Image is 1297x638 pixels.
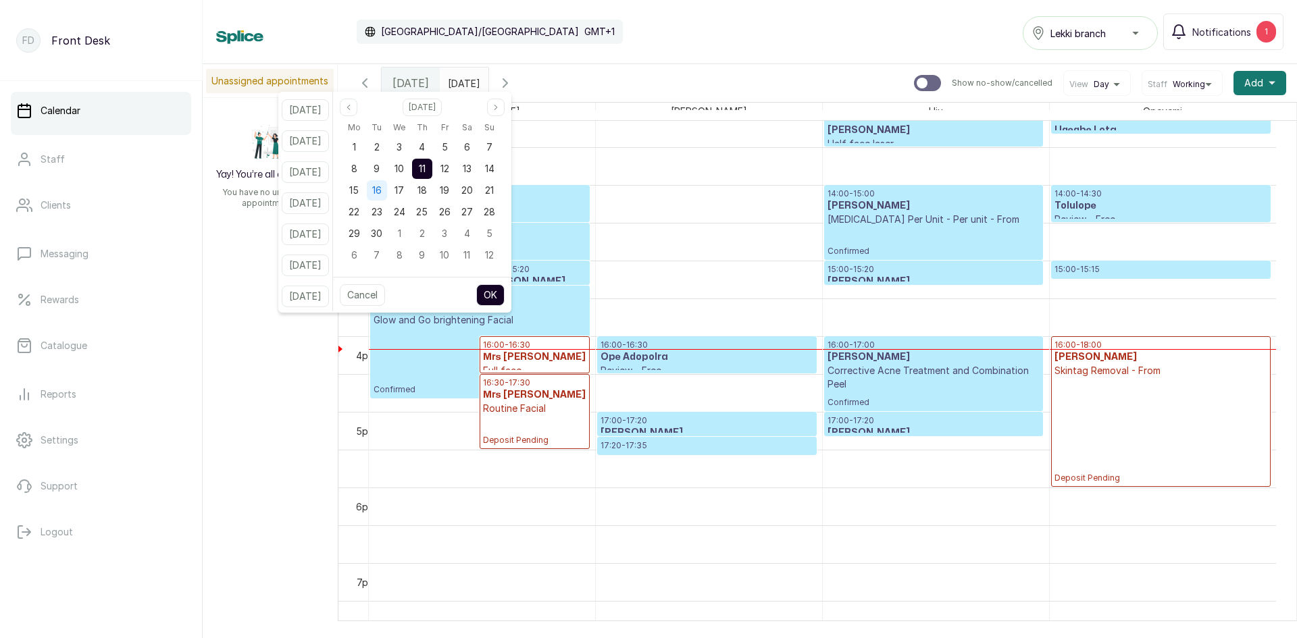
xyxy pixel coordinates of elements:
span: 12 [440,163,449,174]
div: 22 Sep 2025 [343,201,365,223]
p: 16:00 - 16:30 [483,340,586,350]
svg: page previous [345,103,353,111]
span: 21 [485,184,494,196]
span: 29 [349,228,360,239]
button: ViewDay [1069,79,1125,90]
a: Support [11,467,191,505]
p: GMT+1 [584,25,615,38]
div: 17 Sep 2025 [388,180,410,201]
span: 27 [461,206,473,217]
span: 12 [485,249,494,261]
div: 12 Sep 2025 [433,158,455,180]
p: Messaging [41,247,88,261]
a: Catalogue [11,327,191,365]
div: 7pm [354,575,378,589]
span: 9 [374,163,380,174]
p: Catalogue [41,339,87,352]
div: 05 Oct 2025 [478,223,501,244]
h3: Ugegbe Lota [1054,124,1267,137]
p: Review - Free [1054,213,1267,226]
span: Staff [1148,79,1167,90]
div: 5pm [353,424,378,438]
span: 30 [371,228,382,239]
span: Confirmed [374,384,586,395]
div: 30 Sep 2025 [365,223,388,244]
div: 6pm [353,500,378,514]
div: 07 Oct 2025 [365,244,388,266]
span: Deposit Pending [483,435,586,446]
button: [DATE] [282,99,329,121]
div: 04 Oct 2025 [456,223,478,244]
div: [DATE] [382,68,440,99]
div: 02 Oct 2025 [411,223,433,244]
div: 1 [1256,21,1276,43]
span: 19 [440,184,449,196]
div: 21 Sep 2025 [478,180,501,201]
h3: [PERSON_NAME] [828,124,1040,137]
div: 29 Sep 2025 [343,223,365,244]
span: 4 [419,141,425,153]
p: Show no-show/cancelled [952,78,1052,88]
h3: [PERSON_NAME] [1054,275,1267,288]
h3: Tolulope [1054,199,1267,213]
div: Monday [343,119,365,136]
span: 1 [353,141,356,153]
p: Calendar [41,104,80,117]
div: 10 Oct 2025 [433,244,455,266]
h3: [PERSON_NAME] [828,275,1040,288]
span: 5 [486,228,492,239]
span: [DATE] [392,75,429,91]
button: [DATE] [282,286,329,307]
h3: [PERSON_NAME] [483,275,586,288]
p: [GEOGRAPHIC_DATA]/[GEOGRAPHIC_DATA] [381,25,579,38]
div: Saturday [456,119,478,136]
button: [DATE] [282,130,329,152]
p: Support [41,479,78,493]
button: Cancel [340,284,385,306]
span: Confirmed [828,397,1040,408]
span: 3 [442,228,447,239]
div: 11 Sep 2025 [411,158,433,180]
span: 23 [372,206,382,217]
span: 11 [463,249,470,261]
p: 17:20 - 17:35 [601,440,813,451]
a: Messaging [11,235,191,273]
span: 20 [461,184,473,196]
span: 8 [351,163,357,174]
svg: page next [492,103,500,111]
span: Working [1173,79,1205,90]
div: Sunday [478,119,501,136]
div: 01 Oct 2025 [388,223,410,244]
div: 03 Oct 2025 [433,223,455,244]
p: Half face laser [828,137,1040,151]
div: 19 Sep 2025 [433,180,455,201]
div: 08 Sep 2025 [343,158,365,180]
span: Add [1244,76,1263,90]
button: [DATE] [282,255,329,276]
h3: [PERSON_NAME] [601,451,813,464]
div: 25 Sep 2025 [411,201,433,223]
button: StaffWorking [1148,79,1217,90]
span: 10 [440,249,449,261]
span: 6 [464,141,470,153]
div: 27 Sep 2025 [456,201,478,223]
h3: [PERSON_NAME] [828,426,1040,440]
span: Sa [462,119,472,136]
h3: Ope Adopolra [601,350,813,364]
span: [PERSON_NAME] [668,103,750,119]
span: 28 [484,206,495,217]
span: 4 [464,228,470,239]
div: 02 Sep 2025 [365,136,388,158]
div: 06 Oct 2025 [343,244,365,266]
div: 28 Sep 2025 [478,201,501,223]
h3: [PERSON_NAME] [1054,350,1267,364]
span: Mo [348,119,361,136]
p: Reports [41,388,76,401]
span: 1 [398,228,401,239]
p: 16:00 - 17:00 [828,340,1040,350]
div: 08 Oct 2025 [388,244,410,266]
p: Skintag Removal - From [1054,364,1267,377]
button: Logout [11,513,191,551]
div: Friday [433,119,455,136]
p: Glow and Go brightening Facial [374,313,586,327]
